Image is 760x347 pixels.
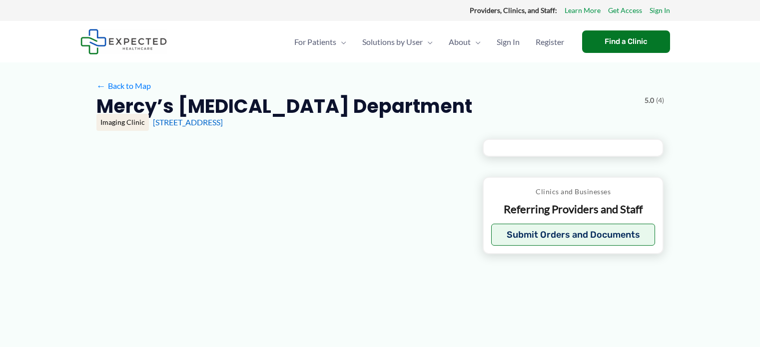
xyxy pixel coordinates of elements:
a: Sign In [489,24,528,59]
span: For Patients [294,24,336,59]
span: Menu Toggle [423,24,433,59]
span: Menu Toggle [471,24,481,59]
span: Register [536,24,564,59]
nav: Primary Site Navigation [286,24,572,59]
p: Clinics and Businesses [491,185,656,198]
span: About [449,24,471,59]
a: Register [528,24,572,59]
strong: Providers, Clinics, and Staff: [470,6,557,14]
span: Solutions by User [362,24,423,59]
a: Sign In [650,4,670,17]
a: For PatientsMenu Toggle [286,24,354,59]
a: AboutMenu Toggle [441,24,489,59]
span: ← [96,81,106,90]
a: Learn More [565,4,601,17]
p: Referring Providers and Staff [491,202,656,217]
a: Find a Clinic [582,30,670,53]
span: (4) [656,94,664,107]
button: Submit Orders and Documents [491,224,656,246]
img: Expected Healthcare Logo - side, dark font, small [80,29,167,54]
h2: Mercy’s [MEDICAL_DATA] Department [96,94,472,118]
div: Imaging Clinic [96,114,149,131]
a: Solutions by UserMenu Toggle [354,24,441,59]
a: [STREET_ADDRESS] [153,117,223,127]
span: 5.0 [645,94,654,107]
a: ←Back to Map [96,78,151,93]
a: Get Access [608,4,642,17]
span: Menu Toggle [336,24,346,59]
span: Sign In [497,24,520,59]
